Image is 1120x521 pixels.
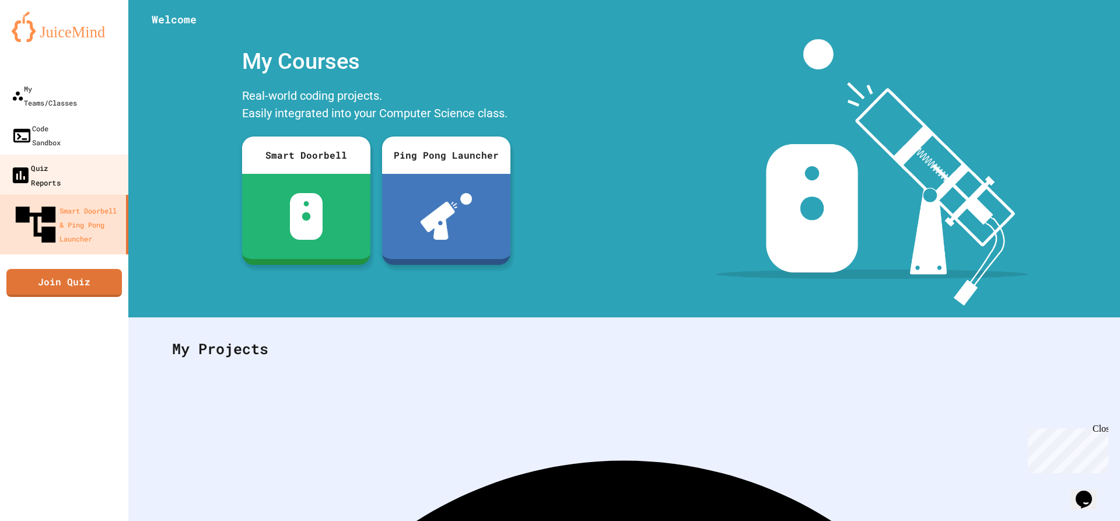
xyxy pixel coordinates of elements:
img: sdb-white.svg [290,193,323,240]
img: ppl-with-ball.png [421,193,473,240]
div: Quiz Reports [10,160,61,189]
a: Join Quiz [6,269,122,297]
div: My Projects [160,326,1088,372]
div: Ping Pong Launcher [382,137,510,174]
div: My Teams/Classes [12,82,77,110]
div: Smart Doorbell [242,137,370,174]
div: Smart Doorbell & Ping Pong Launcher [12,201,121,249]
iframe: chat widget [1023,424,1108,473]
img: logo-orange.svg [12,12,117,42]
div: Real-world coding projects. Easily integrated into your Computer Science class. [236,84,516,128]
img: banner-image-my-projects.png [716,39,1028,306]
div: Chat with us now!Close [5,5,80,74]
div: Code Sandbox [12,121,61,149]
div: My Courses [236,39,516,84]
iframe: chat widget [1071,474,1108,509]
